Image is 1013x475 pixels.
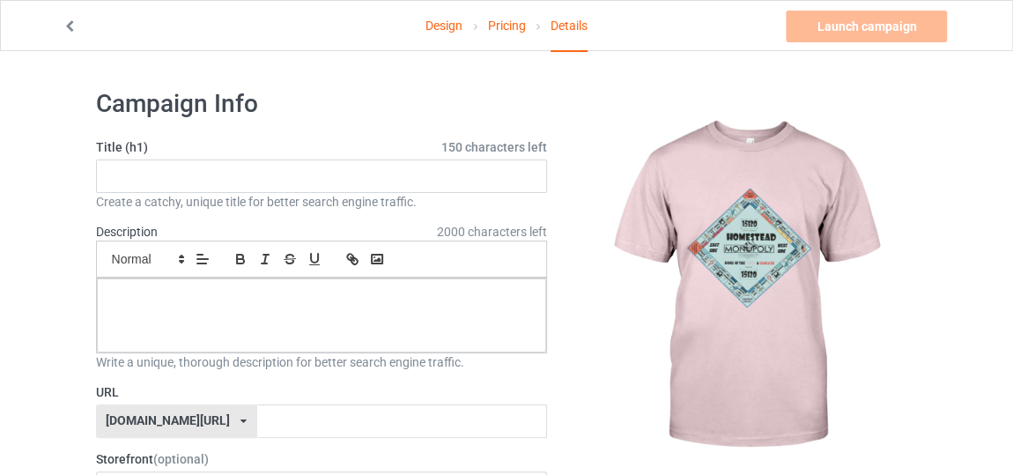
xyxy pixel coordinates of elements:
[96,225,158,239] label: Description
[441,138,547,156] span: 150 characters left
[96,138,548,156] label: Title (h1)
[106,414,230,427] div: [DOMAIN_NAME][URL]
[96,383,548,401] label: URL
[153,452,209,466] span: (optional)
[437,223,547,241] span: 2000 characters left
[425,1,462,50] a: Design
[96,88,548,120] h1: Campaign Info
[551,1,588,52] div: Details
[487,1,525,50] a: Pricing
[96,193,548,211] div: Create a catchy, unique title for better search engine traffic.
[96,450,548,468] label: Storefront
[96,353,548,371] div: Write a unique, thorough description for better search engine traffic.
